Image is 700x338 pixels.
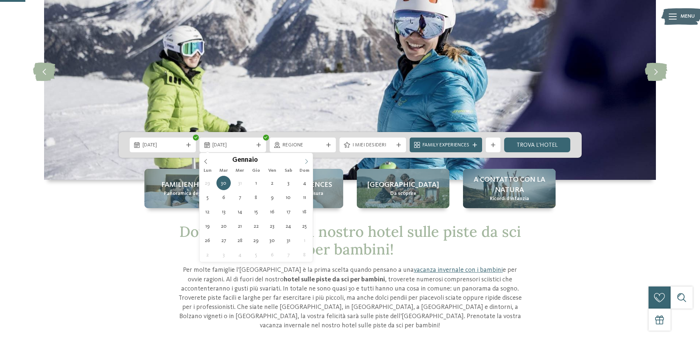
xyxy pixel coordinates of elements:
[258,156,282,164] input: Year
[200,219,215,233] span: Gennaio 19, 2026
[233,233,247,248] span: Gennaio 28, 2026
[164,190,218,198] span: Panoramica degli hotel
[281,233,295,248] span: Gennaio 31, 2026
[144,169,237,208] a: Hotel sulle piste da sci per bambini: divertimento senza confini Familienhotels Panoramica degli ...
[179,222,521,259] span: Dov’è che si va? Nel nostro hotel sulle piste da sci per bambini!
[216,233,231,248] span: Gennaio 27, 2026
[280,168,297,173] span: Sab
[352,142,393,149] span: I miei desideri
[248,168,264,173] span: Gio
[233,190,247,204] span: Gennaio 7, 2026
[161,180,220,190] span: Familienhotels
[490,195,529,203] span: Ricordi d’infanzia
[265,233,279,248] span: Gennaio 30, 2026
[233,176,247,190] span: Dicembre 31, 2025
[233,219,247,233] span: Gennaio 21, 2026
[367,180,439,190] span: [GEOGRAPHIC_DATA]
[200,248,215,262] span: Febbraio 2, 2026
[281,176,295,190] span: Gennaio 3, 2026
[265,219,279,233] span: Gennaio 23, 2026
[249,190,263,204] span: Gennaio 8, 2026
[297,248,312,262] span: Febbraio 8, 2026
[232,168,248,173] span: Mer
[200,168,216,173] span: Lun
[265,204,279,219] span: Gennaio 16, 2026
[216,248,231,262] span: Febbraio 3, 2026
[233,248,247,262] span: Febbraio 4, 2026
[357,169,449,208] a: Hotel sulle piste da sci per bambini: divertimento senza confini [GEOGRAPHIC_DATA] Da scoprire
[284,276,385,283] strong: hotel sulle piste da sci per bambini
[297,176,312,190] span: Gennaio 4, 2026
[504,138,571,152] a: trova l’hotel
[265,190,279,204] span: Gennaio 9, 2026
[463,169,556,208] a: Hotel sulle piste da sci per bambini: divertimento senza confini A contatto con la natura Ricordi...
[232,157,258,164] span: Gennaio
[297,219,312,233] span: Gennaio 25, 2026
[265,248,279,262] span: Febbraio 6, 2026
[176,266,525,330] p: Per molte famiglie l'[GEOGRAPHIC_DATA] è la prima scelta quando pensano a una e per ovvie ragioni...
[281,219,295,233] span: Gennaio 24, 2026
[297,190,312,204] span: Gennaio 11, 2026
[216,190,231,204] span: Gennaio 6, 2026
[249,219,263,233] span: Gennaio 22, 2026
[297,204,312,219] span: Gennaio 18, 2026
[281,204,295,219] span: Gennaio 17, 2026
[281,248,295,262] span: Febbraio 7, 2026
[200,190,215,204] span: Gennaio 5, 2026
[216,219,231,233] span: Gennaio 20, 2026
[216,176,231,190] span: Dicembre 30, 2025
[414,267,503,273] a: vacanza invernale con i bambini
[423,142,469,149] span: Family Experiences
[233,204,247,219] span: Gennaio 14, 2026
[470,175,548,195] span: A contatto con la natura
[200,233,215,248] span: Gennaio 26, 2026
[249,204,263,219] span: Gennaio 15, 2026
[283,142,323,149] span: Regione
[200,176,215,190] span: Dicembre 29, 2025
[212,142,253,149] span: [DATE]
[281,190,295,204] span: Gennaio 10, 2026
[297,168,313,173] span: Dom
[264,168,280,173] span: Ven
[297,233,312,248] span: Febbraio 1, 2026
[216,204,231,219] span: Gennaio 13, 2026
[390,190,416,198] span: Da scoprire
[265,176,279,190] span: Gennaio 2, 2026
[249,176,263,190] span: Gennaio 1, 2026
[216,168,232,173] span: Mar
[143,142,183,149] span: [DATE]
[249,248,263,262] span: Febbraio 5, 2026
[249,233,263,248] span: Gennaio 29, 2026
[200,204,215,219] span: Gennaio 12, 2026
